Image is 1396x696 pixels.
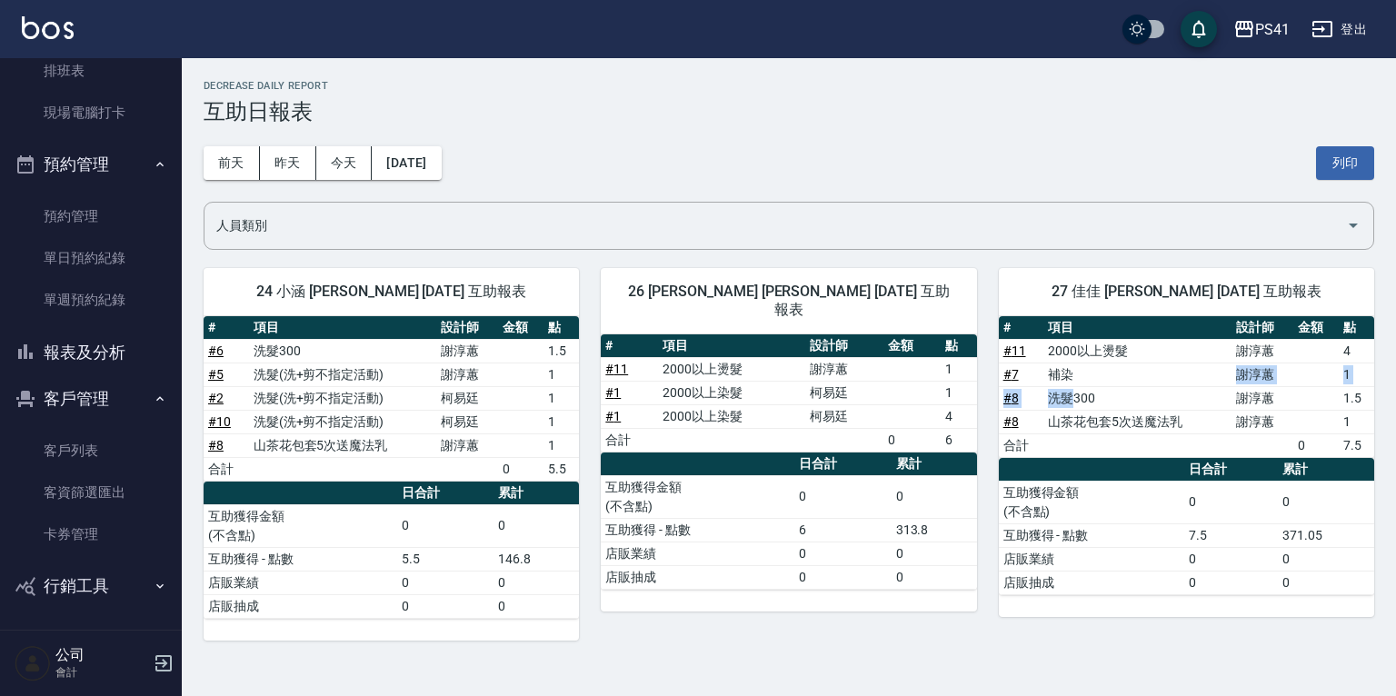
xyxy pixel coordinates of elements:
[204,316,579,482] table: a dense table
[397,594,494,618] td: 0
[1278,458,1374,482] th: 累計
[498,457,543,481] td: 0
[658,381,805,404] td: 2000以上染髮
[543,410,579,433] td: 1
[543,386,579,410] td: 1
[805,381,883,404] td: 柯易廷
[204,80,1374,92] h2: Decrease Daily Report
[7,562,174,610] button: 行銷工具
[794,518,892,542] td: 6
[892,542,977,565] td: 0
[543,316,579,340] th: 點
[204,146,260,180] button: 前天
[892,475,977,518] td: 0
[208,414,231,429] a: #10
[1339,363,1374,386] td: 1
[249,410,437,433] td: 洗髮(洗+剪不指定活動)
[941,428,977,452] td: 6
[1003,343,1026,358] a: #11
[941,404,977,428] td: 4
[436,363,498,386] td: 謝淳蕙
[1184,458,1277,482] th: 日合計
[494,571,579,594] td: 0
[1339,386,1374,410] td: 1.5
[7,513,174,555] a: 卡券管理
[15,645,51,681] img: Person
[605,362,628,376] a: #11
[7,195,174,237] a: 預約管理
[494,482,579,505] th: 累計
[941,357,977,381] td: 1
[999,571,1185,594] td: 店販抽成
[892,452,977,476] th: 累計
[208,367,224,382] a: #5
[794,452,892,476] th: 日合計
[543,433,579,457] td: 1
[22,16,74,39] img: Logo
[436,386,498,410] td: 柯易廷
[794,542,892,565] td: 0
[204,547,397,571] td: 互助獲得 - 點數
[249,363,437,386] td: 洗髮(洗+剪不指定活動)
[999,547,1185,571] td: 店販業績
[794,565,892,589] td: 0
[1231,386,1293,410] td: 謝淳蕙
[601,428,658,452] td: 合計
[601,334,658,358] th: #
[1043,316,1231,340] th: 項目
[543,339,579,363] td: 1.5
[805,404,883,428] td: 柯易廷
[1231,339,1293,363] td: 謝淳蕙
[941,381,977,404] td: 1
[999,481,1185,523] td: 互助獲得金額 (不含點)
[1043,363,1231,386] td: 補染
[7,375,174,423] button: 客戶管理
[249,433,437,457] td: 山茶花包套5次送魔法乳
[7,92,174,134] a: 現場電腦打卡
[436,316,498,340] th: 設計師
[397,547,494,571] td: 5.5
[1043,339,1231,363] td: 2000以上燙髮
[601,565,794,589] td: 店販抽成
[543,363,579,386] td: 1
[225,283,557,301] span: 24 小涵 [PERSON_NAME] [DATE] 互助報表
[208,391,224,405] a: #2
[1003,391,1019,405] a: #8
[658,404,805,428] td: 2000以上染髮
[212,210,1339,242] input: 人員名稱
[605,409,621,423] a: #1
[999,433,1044,457] td: 合計
[883,334,941,358] th: 金額
[543,457,579,481] td: 5.5
[7,50,174,92] a: 排班表
[805,357,883,381] td: 謝淳蕙
[623,283,954,319] span: 26 [PERSON_NAME] [PERSON_NAME] [DATE] 互助報表
[1231,316,1293,340] th: 設計師
[941,334,977,358] th: 點
[1003,414,1019,429] a: #8
[1231,410,1293,433] td: 謝淳蕙
[1021,283,1352,301] span: 27 佳佳 [PERSON_NAME] [DATE] 互助報表
[892,565,977,589] td: 0
[498,316,543,340] th: 金額
[999,523,1185,547] td: 互助獲得 - 點數
[883,428,941,452] td: 0
[7,237,174,279] a: 單日預約紀錄
[601,475,794,518] td: 互助獲得金額 (不含點)
[204,594,397,618] td: 店販抽成
[794,475,892,518] td: 0
[1278,481,1374,523] td: 0
[1339,316,1374,340] th: 點
[204,482,579,619] table: a dense table
[204,316,249,340] th: #
[249,339,437,363] td: 洗髮300
[1316,146,1374,180] button: 列印
[892,518,977,542] td: 313.8
[1181,11,1217,47] button: save
[601,518,794,542] td: 互助獲得 - 點數
[397,482,494,505] th: 日合計
[204,457,249,481] td: 合計
[1278,523,1374,547] td: 371.05
[1278,547,1374,571] td: 0
[494,594,579,618] td: 0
